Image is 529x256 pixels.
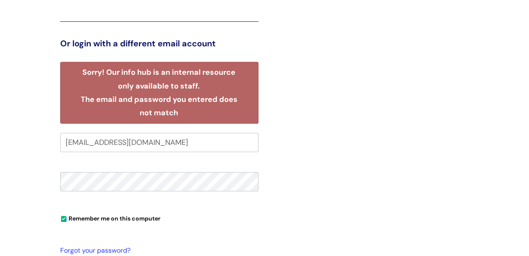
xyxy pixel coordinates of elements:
input: Remember me on this computer [61,216,66,222]
h3: Or login with a different email account [60,38,258,48]
li: The email and password you entered does not match [75,93,243,120]
li: Sorry! Our info hub is an internal resource only available to staff. [75,66,243,93]
label: Remember me on this computer [60,213,161,222]
input: Your e-mail address [60,133,258,152]
div: You can uncheck this option if you're logging in from a shared device [60,211,258,225]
